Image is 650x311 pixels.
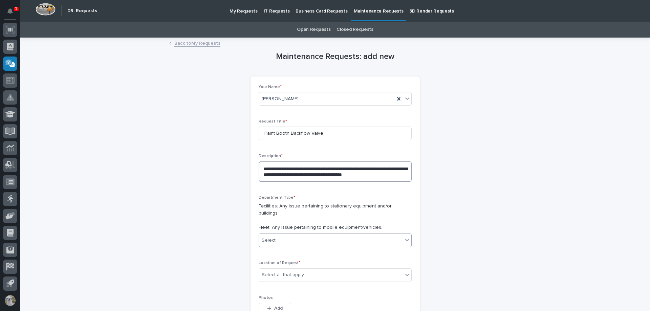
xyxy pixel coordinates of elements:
[259,296,273,300] span: Photos
[174,39,220,47] a: Back toMy Requests
[262,95,299,103] span: [PERSON_NAME]
[259,154,283,158] span: Description
[262,237,279,244] div: Select...
[259,261,300,265] span: Location of Request
[3,4,17,18] button: Notifications
[259,196,295,200] span: Department Type
[8,8,17,19] div: Notifications1
[297,22,330,38] a: Open Requests
[259,203,412,231] p: Facilities: Any issue pertaining to stationary equipment and/or buildings. Fleet: Any issue perta...
[36,3,56,16] img: Workspace Logo
[251,52,420,62] h1: Maintenance Requests: add new
[262,271,304,279] div: Select all that apply
[3,293,17,308] button: users-avatar
[259,119,287,124] span: Request Title
[259,85,282,89] span: Your Name
[337,22,373,38] a: Closed Requests
[15,6,17,11] p: 1
[67,8,97,14] h2: 09. Requests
